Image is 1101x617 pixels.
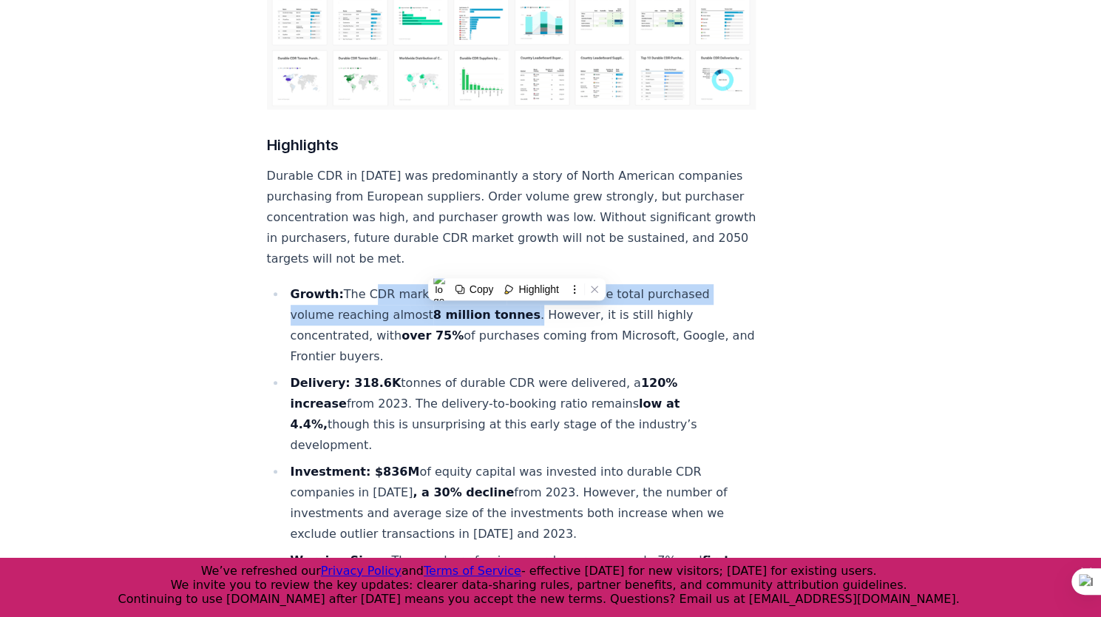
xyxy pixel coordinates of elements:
li: tonnes of durable CDR were delivered, a from 2023​. The delivery-to-booking ratio remains though ... [286,373,756,456]
h3: Highlights [267,133,756,157]
strong: 8 million tonnes [433,308,541,322]
p: Durable CDR in [DATE] was predominantly a story of North American companies purchasing from Europ... [267,166,756,269]
strong: over 75% [402,328,464,343]
strong: Delivery: 318.6K [291,376,402,390]
strong: , a 30% decline [413,485,514,499]
strong: Investment: $836M [291,465,420,479]
li: The CDR market in [DATE] with the total purchased volume reaching almost . However, it is still h... [286,284,756,367]
strong: Warning Signs: [291,553,392,567]
strong: Growth: [291,287,344,301]
li: of equity capital was invested into durable CDR companies in [DATE] from 2023​. However, the numb... [286,462,756,544]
